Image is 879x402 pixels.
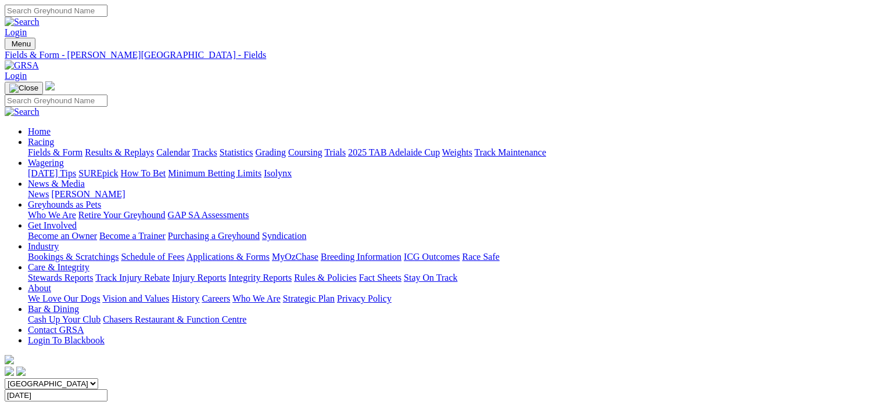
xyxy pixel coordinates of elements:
[9,84,38,93] img: Close
[220,147,253,157] a: Statistics
[5,38,35,50] button: Toggle navigation
[171,294,199,303] a: History
[294,273,357,283] a: Rules & Policies
[442,147,472,157] a: Weights
[28,189,874,200] div: News & Media
[78,210,166,220] a: Retire Your Greyhound
[28,304,79,314] a: Bar & Dining
[28,294,874,304] div: About
[324,147,346,157] a: Trials
[462,252,499,262] a: Race Safe
[5,389,107,401] input: Select date
[28,158,64,168] a: Wagering
[28,137,54,147] a: Racing
[28,189,49,199] a: News
[272,252,318,262] a: MyOzChase
[404,252,460,262] a: ICG Outcomes
[256,147,286,157] a: Grading
[28,168,76,178] a: [DATE] Tips
[404,273,457,283] a: Stay On Track
[121,168,166,178] a: How To Bet
[95,273,170,283] a: Track Injury Rebate
[45,81,55,90] img: logo-grsa-white.png
[28,241,59,251] a: Industry
[348,147,440,157] a: 2025 TAB Adelaide Cup
[28,168,874,179] div: Wagering
[28,283,51,293] a: About
[156,147,190,157] a: Calendar
[5,107,40,117] img: Search
[359,273,401,283] a: Fact Sheets
[99,231,166,241] a: Become a Trainer
[28,200,101,209] a: Greyhounds as Pets
[321,252,401,262] a: Breeding Information
[5,60,39,71] img: GRSA
[16,367,26,376] img: twitter.svg
[28,335,105,345] a: Login To Blackbook
[168,210,249,220] a: GAP SA Assessments
[337,294,392,303] a: Privacy Policy
[28,210,874,220] div: Greyhounds as Pets
[28,210,76,220] a: Who We Are
[186,252,270,262] a: Applications & Forms
[5,367,14,376] img: facebook.svg
[202,294,230,303] a: Careers
[5,27,27,37] a: Login
[283,294,335,303] a: Strategic Plan
[5,82,43,95] button: Toggle navigation
[28,147,874,158] div: Racing
[5,17,40,27] img: Search
[5,355,14,364] img: logo-grsa-white.png
[5,50,874,60] a: Fields & Form - [PERSON_NAME][GEOGRAPHIC_DATA] - Fields
[262,231,306,241] a: Syndication
[12,39,31,48] span: Menu
[168,231,260,241] a: Purchasing a Greyhound
[28,262,89,272] a: Care & Integrity
[232,294,281,303] a: Who We Are
[28,126,51,136] a: Home
[192,147,217,157] a: Tracks
[28,273,874,283] div: Care & Integrity
[28,252,874,262] div: Industry
[28,220,77,230] a: Get Involved
[28,294,100,303] a: We Love Our Dogs
[172,273,226,283] a: Injury Reports
[5,95,107,107] input: Search
[121,252,184,262] a: Schedule of Fees
[475,147,546,157] a: Track Maintenance
[28,314,101,324] a: Cash Up Your Club
[51,189,125,199] a: [PERSON_NAME]
[28,231,874,241] div: Get Involved
[28,179,85,189] a: News & Media
[5,5,107,17] input: Search
[264,168,292,178] a: Isolynx
[28,325,84,335] a: Contact GRSA
[103,314,246,324] a: Chasers Restaurant & Function Centre
[228,273,292,283] a: Integrity Reports
[28,231,97,241] a: Become an Owner
[28,252,119,262] a: Bookings & Scratchings
[288,147,322,157] a: Coursing
[168,168,261,178] a: Minimum Betting Limits
[5,71,27,81] a: Login
[85,147,154,157] a: Results & Replays
[78,168,118,178] a: SUREpick
[28,314,874,325] div: Bar & Dining
[102,294,169,303] a: Vision and Values
[28,273,93,283] a: Stewards Reports
[28,147,82,157] a: Fields & Form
